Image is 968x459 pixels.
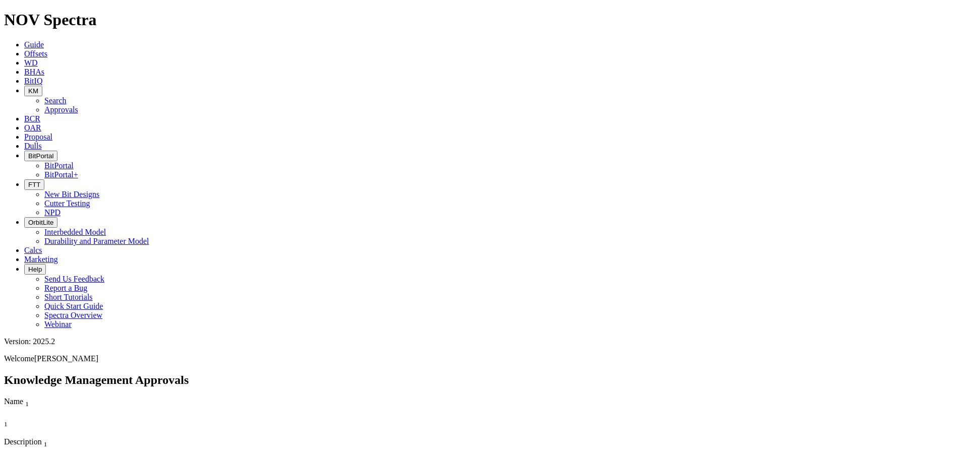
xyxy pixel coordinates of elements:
div: Description Sort None [4,437,345,448]
a: New Bit Designs [44,190,99,199]
a: NPD [44,208,60,217]
a: OAR [24,123,41,132]
p: Welcome [4,354,964,363]
a: BitPortal [44,161,74,170]
span: Sort None [25,397,29,406]
div: Sort None [4,417,29,437]
div: Sort None [4,397,346,417]
div: Name Sort None [4,397,346,408]
a: Spectra Overview [44,311,102,319]
sub: 1 [4,420,8,428]
a: BHAs [24,68,44,76]
a: WD [24,58,38,67]
span: OrbitLite [28,219,53,226]
a: Report a Bug [44,284,87,292]
span: Description [4,437,42,446]
button: KM [24,86,42,96]
a: Webinar [44,320,72,329]
a: BCR [24,114,40,123]
button: OrbitLite [24,217,57,228]
a: Search [44,96,67,105]
a: Cutter Testing [44,199,90,208]
a: Proposal [24,133,52,141]
a: BitPortal+ [44,170,78,179]
button: Help [24,264,46,275]
span: [PERSON_NAME] [34,354,98,363]
span: Help [28,266,42,273]
sub: 1 [44,440,47,448]
a: Guide [24,40,44,49]
a: Dulls [24,142,42,150]
a: Quick Start Guide [44,302,103,310]
span: Name [4,397,23,406]
a: Short Tutorials [44,293,93,301]
button: FTT [24,179,44,190]
div: Column Menu [4,448,345,457]
div: Version: 2025.2 [4,337,964,346]
a: Interbedded Model [44,228,106,236]
a: Calcs [24,246,42,254]
h1: NOV Spectra [4,11,964,29]
span: FTT [28,181,40,188]
button: BitPortal [24,151,57,161]
sub: 1 [25,400,29,408]
div: Column Menu [4,408,346,417]
span: KM [28,87,38,95]
a: Approvals [44,105,78,114]
a: Offsets [24,49,47,58]
div: Column Menu [4,428,29,437]
a: BitIQ [24,77,42,85]
div: Sort None [4,417,29,428]
h2: Knowledge Management Approvals [4,373,964,387]
span: BitPortal [28,152,53,160]
span: Sort None [44,437,47,446]
a: Durability and Parameter Model [44,237,149,245]
a: Marketing [24,255,58,264]
span: Sort None [4,417,8,426]
a: Send Us Feedback [44,275,104,283]
div: Sort None [4,437,345,457]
